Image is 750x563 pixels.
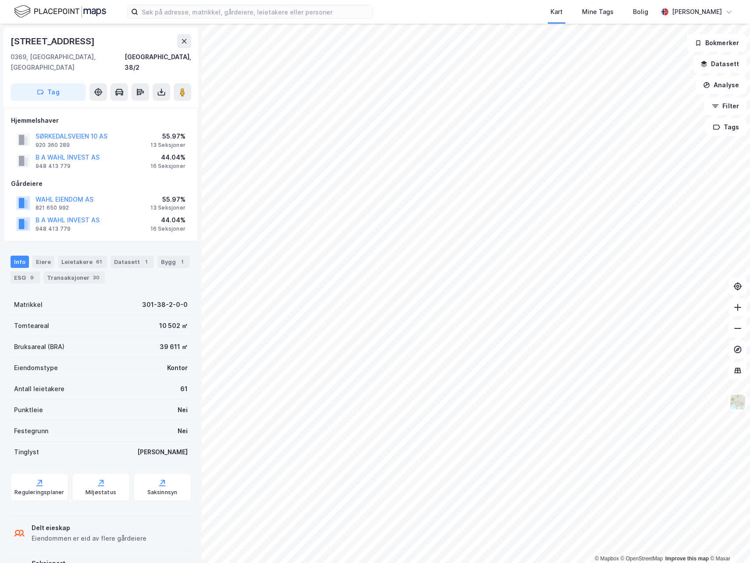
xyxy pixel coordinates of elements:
div: 13 Seksjoner [150,142,186,149]
div: 9 [28,273,36,282]
div: 55.97% [150,131,186,142]
div: [GEOGRAPHIC_DATA], 38/2 [125,52,191,73]
div: Matrikkel [14,299,43,310]
div: Punktleie [14,405,43,415]
div: Eiendomstype [14,363,58,373]
div: Delt eieskap [32,523,146,533]
div: 948 413 779 [36,163,71,170]
div: 1 [178,257,186,266]
div: Eiendommen er eid av flere gårdeiere [32,533,146,544]
div: [STREET_ADDRESS] [11,34,96,48]
div: 16 Seksjoner [150,225,186,232]
div: Datasett [111,256,154,268]
div: 16 Seksjoner [150,163,186,170]
div: 821 650 992 [36,204,69,211]
div: 0369, [GEOGRAPHIC_DATA], [GEOGRAPHIC_DATA] [11,52,125,73]
div: Kontrollprogram for chat [706,521,750,563]
div: Leietakere [58,256,107,268]
div: [PERSON_NAME] [137,447,188,457]
div: Info [11,256,29,268]
div: Reguleringsplaner [14,489,64,496]
div: Festegrunn [14,426,48,436]
div: 1 [142,257,150,266]
div: Antall leietakere [14,384,64,394]
div: Mine Tags [582,7,614,17]
div: 39 611 ㎡ [160,342,188,352]
div: 55.97% [150,194,186,205]
div: 44.04% [150,215,186,225]
div: 948 413 779 [36,225,71,232]
a: OpenStreetMap [621,556,663,562]
div: Kontor [167,363,188,373]
a: Improve this map [665,556,709,562]
div: 30 [91,273,101,282]
img: logo.f888ab2527a4732fd821a326f86c7f29.svg [14,4,106,19]
div: Hjemmelshaver [11,115,191,126]
div: 61 [94,257,104,266]
button: Tags [706,118,746,136]
button: Bokmerker [687,34,746,52]
div: Eiere [32,256,54,268]
div: [PERSON_NAME] [672,7,722,17]
div: ESG [11,271,40,284]
div: Bygg [157,256,190,268]
div: Tinglyst [14,447,39,457]
div: 10 502 ㎡ [159,321,188,331]
div: Gårdeiere [11,178,191,189]
div: Nei [178,405,188,415]
div: Saksinnsyn [147,489,178,496]
input: Søk på adresse, matrikkel, gårdeiere, leietakere eller personer [138,5,372,18]
div: 13 Seksjoner [150,204,186,211]
button: Tag [11,83,86,101]
img: Z [729,394,746,410]
div: 61 [180,384,188,394]
div: Kart [550,7,563,17]
div: Miljøstatus [86,489,116,496]
a: Mapbox [595,556,619,562]
button: Datasett [693,55,746,73]
div: Bolig [633,7,648,17]
button: Filter [704,97,746,115]
div: Bruksareal (BRA) [14,342,64,352]
iframe: Chat Widget [706,521,750,563]
button: Analyse [696,76,746,94]
div: Nei [178,426,188,436]
div: Tomteareal [14,321,49,331]
div: 44.04% [150,152,186,163]
div: 301-38-2-0-0 [142,299,188,310]
div: 920 360 289 [36,142,70,149]
div: Transaksjoner [43,271,105,284]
